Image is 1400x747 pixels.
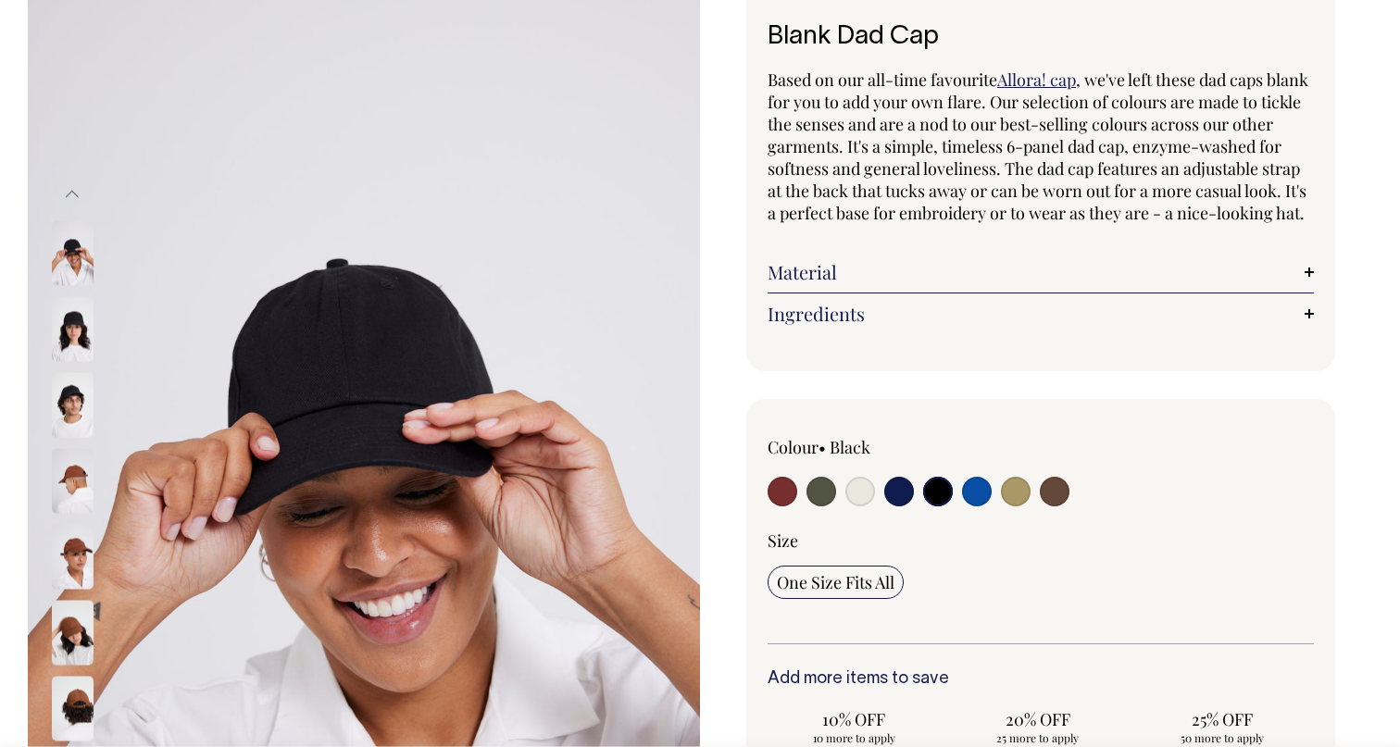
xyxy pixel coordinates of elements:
[961,708,1116,730] span: 20% OFF
[819,436,826,458] span: •
[768,566,904,599] input: One Size Fits All
[777,571,894,593] span: One Size Fits All
[52,372,94,437] img: black
[768,261,1314,283] a: Material
[768,68,1308,224] span: , we've left these dad caps blank for you to add your own flare. Our selection of colours are mad...
[1144,708,1299,730] span: 25% OFF
[52,600,94,665] img: chocolate
[768,68,997,91] span: Based on our all-time favourite
[777,730,931,745] span: 10 more to apply
[52,676,94,741] img: chocolate
[768,670,1314,689] h6: Add more items to save
[52,524,94,589] img: chocolate
[52,220,94,285] img: black
[997,68,1076,91] a: Allora! cap
[768,23,1314,52] h1: Blank Dad Cap
[52,296,94,361] img: black
[1144,730,1299,745] span: 50 more to apply
[961,730,1116,745] span: 25 more to apply
[58,174,86,216] button: Previous
[768,303,1314,325] a: Ingredients
[830,436,870,458] label: Black
[52,448,94,513] img: chocolate
[777,708,931,730] span: 10% OFF
[768,436,986,458] div: Colour
[768,529,1314,552] div: Size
